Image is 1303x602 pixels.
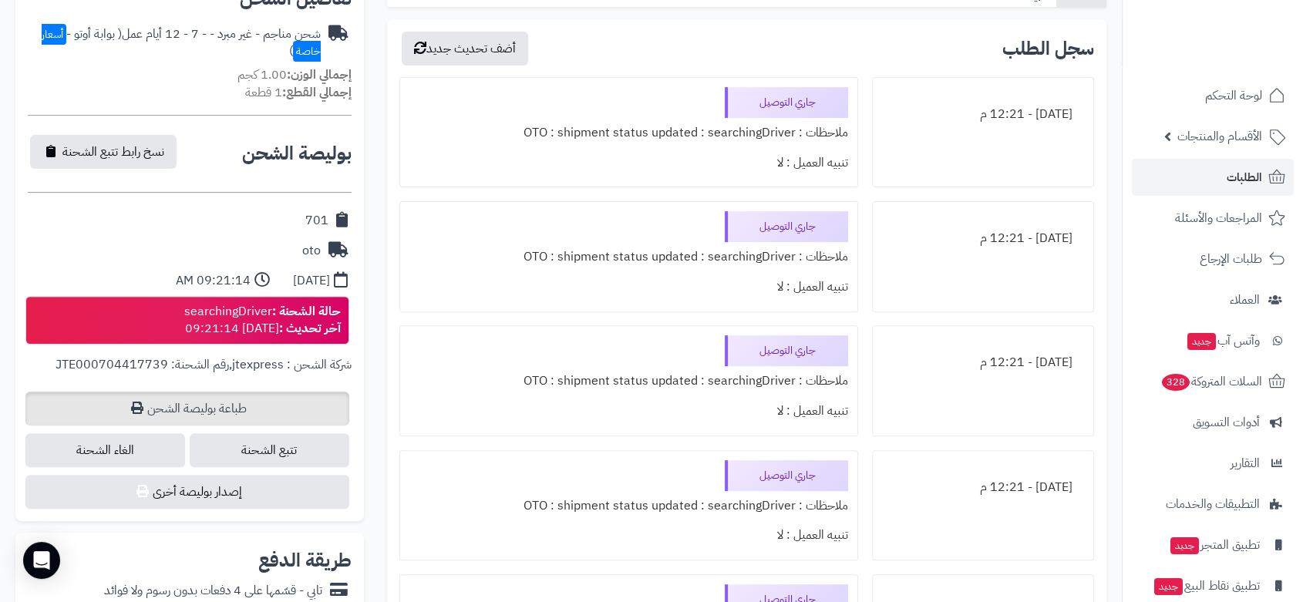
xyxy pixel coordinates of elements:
span: السلات المتروكة [1160,371,1262,392]
div: ملاحظات : OTO : shipment status updated : searchingDriver [409,242,848,272]
a: وآتس آبجديد [1132,322,1294,359]
span: 328 [1162,374,1190,391]
div: تنبيه العميل : لا [409,520,848,550]
div: جاري التوصيل [725,335,848,366]
strong: إجمالي القطع: [282,83,352,102]
a: أدوات التسويق [1132,404,1294,441]
div: ملاحظات : OTO : shipment status updated : searchingDriver [409,366,848,396]
button: نسخ رابط تتبع الشحنة [30,135,177,169]
h2: بوليصة الشحن [242,144,352,163]
div: searchingDriver [DATE] 09:21:14 [184,303,341,338]
strong: إجمالي الوزن: [287,66,352,84]
span: وآتس آب [1186,330,1260,351]
div: تنبيه العميل : لا [409,148,848,178]
a: تتبع الشحنة [190,433,349,467]
a: التطبيقات والخدمات [1132,486,1294,523]
h3: سجل الطلب [1002,39,1094,58]
div: [DATE] - 12:21 م [882,224,1084,254]
div: 09:21:14 AM [176,272,251,290]
span: جديد [1154,578,1183,595]
h2: طريقة الدفع [258,551,352,570]
span: طلبات الإرجاع [1200,248,1262,270]
span: تطبيق نقاط البيع [1153,575,1260,597]
a: لوحة التحكم [1132,77,1294,114]
button: إصدار بوليصة أخرى [25,475,349,509]
div: شحن مناجم - غير مبرد - - 7 - 12 أيام عمل [28,25,321,61]
div: تنبيه العميل : لا [409,396,848,426]
div: , [28,356,352,392]
span: جديد [1170,537,1199,554]
strong: حالة الشحنة : [272,302,341,321]
div: 701 [305,212,328,230]
button: أضف تحديث جديد [402,32,528,66]
div: جاري التوصيل [725,87,848,118]
div: oto [302,242,321,260]
a: طباعة بوليصة الشحن [25,392,349,425]
span: جديد [1187,333,1216,350]
div: [DATE] - 12:21 م [882,99,1084,129]
small: 1 قطعة [245,83,352,102]
div: جاري التوصيل [725,460,848,491]
div: تابي - قسّمها على 4 دفعات بدون رسوم ولا فوائد [104,582,322,600]
div: [DATE] - 12:21 م [882,473,1084,503]
strong: آخر تحديث : [279,319,341,338]
span: التطبيقات والخدمات [1166,493,1260,515]
span: ( بوابة أوتو - ) [42,25,321,61]
a: طلبات الإرجاع [1132,240,1294,277]
a: المراجعات والأسئلة [1132,200,1294,237]
div: تنبيه العميل : لا [409,272,848,302]
span: العملاء [1230,289,1260,311]
div: جاري التوصيل [725,211,848,242]
div: ملاحظات : OTO : shipment status updated : searchingDriver [409,118,848,148]
span: تطبيق المتجر [1169,534,1260,556]
small: 1.00 كجم [237,66,352,84]
span: المراجعات والأسئلة [1175,207,1262,229]
span: شركة الشحن : jtexpress [232,355,352,374]
a: العملاء [1132,281,1294,318]
a: الطلبات [1132,159,1294,196]
span: الطلبات [1227,166,1262,188]
a: السلات المتروكة328 [1132,363,1294,400]
span: الأقسام والمنتجات [1177,126,1262,147]
a: تطبيق المتجرجديد [1132,526,1294,563]
span: أدوات التسويق [1193,412,1260,433]
div: Open Intercom Messenger [23,542,60,579]
span: رقم الشحنة: JTE000704417739 [56,355,229,374]
div: ملاحظات : OTO : shipment status updated : searchingDriver [409,491,848,521]
span: نسخ رابط تتبع الشحنة [62,143,164,161]
a: التقارير [1132,445,1294,482]
span: لوحة التحكم [1205,85,1262,106]
div: [DATE] - 12:21 م [882,348,1084,378]
span: أسعار خاصة [42,24,321,62]
span: الغاء الشحنة [25,433,185,467]
div: [DATE] [293,272,330,290]
span: التقارير [1231,452,1260,474]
